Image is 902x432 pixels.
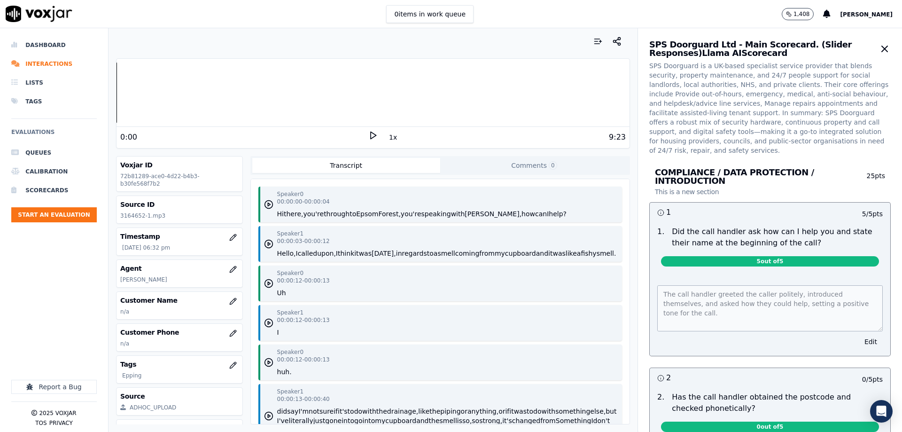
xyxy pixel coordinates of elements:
button: the [429,416,440,425]
button: on, [326,249,336,258]
p: This is a new section [655,187,719,196]
a: Dashboard [11,36,97,55]
button: was [552,249,565,258]
button: so, [462,416,472,425]
button: 0items in work queue [386,5,474,23]
button: Epsom [356,209,378,219]
button: into [363,416,375,425]
h3: 1 [657,206,770,219]
button: fishy [581,249,596,258]
button: to [527,407,533,416]
button: [PERSON_NAME] [840,8,902,20]
button: from [479,249,495,258]
button: Something [556,416,591,425]
p: n/a [120,340,238,347]
a: Tags [11,92,97,111]
h3: Agent [120,264,238,273]
button: it's [502,416,512,425]
button: my [375,416,385,425]
p: [DATE] 06:32 pm [122,244,238,251]
p: 0 / 5 pts [862,375,883,384]
button: with [362,407,376,416]
button: if [505,407,509,416]
button: to [348,416,354,425]
button: don't [593,416,610,425]
button: I [591,416,593,425]
button: [DATE], [372,249,396,258]
button: it [509,407,513,416]
button: and [536,249,548,258]
button: a [577,249,581,258]
h3: Source [120,392,238,401]
button: with [451,209,465,219]
button: can [535,209,547,219]
img: voxjar logo [6,6,72,22]
button: I [547,209,549,219]
button: Uh [277,288,286,298]
h3: Customer Phone [120,328,238,337]
h3: Customer Name [120,296,238,305]
button: in [342,416,348,425]
h3: Tags [120,360,238,369]
button: if [334,407,338,416]
button: Start an Evaluation [11,207,97,222]
button: there, [284,209,303,219]
p: 3164652-1.mp3 [120,212,238,220]
a: Calibration [11,162,97,181]
button: think [338,249,354,258]
button: like [418,407,429,416]
p: Speaker 0 [277,190,303,198]
p: 25 pts [847,171,885,196]
button: [PERSON_NAME], [465,209,521,219]
button: Transcript [252,158,440,173]
h3: Timestamp [120,232,238,241]
p: n/a [120,308,238,315]
div: 0:00 [120,132,137,143]
button: just [313,416,326,425]
button: Forest, [378,209,400,219]
button: you're [401,209,421,219]
div: Open Intercom Messenger [870,400,893,423]
span: 0 [549,161,557,170]
p: 1 . [653,226,668,249]
button: I'm [298,407,309,416]
button: I've [277,416,289,425]
span: [PERSON_NAME] [840,11,893,18]
li: Interactions [11,55,97,73]
button: not [309,407,319,416]
button: smell [437,249,455,258]
button: help? [549,209,567,219]
button: I [336,249,338,258]
button: was [514,407,527,416]
a: Lists [11,73,97,92]
a: Queues [11,143,97,162]
li: Scorecards [11,181,97,200]
button: to [350,209,356,219]
button: you're [303,209,324,219]
button: 1x [387,131,399,144]
button: go [354,416,362,425]
button: is [457,416,462,425]
button: to [427,249,434,258]
p: Speaker 0 [277,348,303,356]
button: anything, [467,407,498,416]
button: speaking [421,209,451,219]
span: 5 out of 5 [661,256,879,267]
h3: SPS Doorguard Ltd - Main Scorecard. (Slider Responses)Llama AI Scorecard [649,40,878,57]
p: Speaker 1 [277,230,303,237]
button: a [434,249,438,258]
button: it's [338,407,348,416]
button: sure [319,407,334,416]
button: regards [402,249,427,258]
h3: Source ID [120,200,238,209]
button: how [521,209,535,219]
p: 72b81289-ace0-4d22-b4b3-b30fe568f7b2 [120,173,238,188]
button: cupboard [385,416,416,425]
button: Hello, [277,249,296,258]
p: 00:00:00 - 00:00:04 [277,198,330,205]
button: gone [325,416,342,425]
button: else, [590,407,606,416]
